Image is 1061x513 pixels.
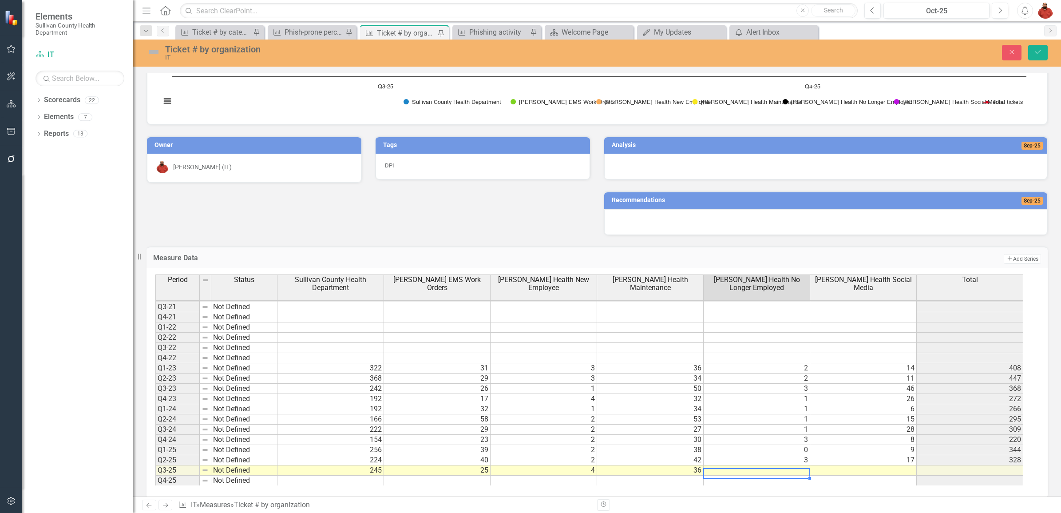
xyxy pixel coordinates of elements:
[810,384,917,394] td: 46
[277,445,384,455] td: 256
[1037,3,1053,19] img: Will Valdez
[36,50,124,60] a: IT
[155,353,200,363] td: Q4-22
[704,425,810,435] td: 1
[202,446,209,453] img: 8DAGhfEEPCf229AAAAAElFTkSuQmCC
[384,445,491,455] td: 39
[192,27,251,38] div: Ticket # by category - IT
[455,27,528,38] a: Phishing activity
[211,312,277,322] td: Not Defined
[491,374,597,384] td: 3
[810,445,917,455] td: 9
[491,445,597,455] td: 2
[277,455,384,465] td: 224
[168,276,188,284] span: Period
[211,322,277,333] td: Not Defined
[384,374,491,384] td: 29
[155,445,200,455] td: Q1-25
[202,457,209,464] img: 8DAGhfEEPCf229AAAAAElFTkSuQmCC
[277,384,384,394] td: 242
[704,455,810,465] td: 3
[511,99,586,105] button: Show Sullivan EMS Work Orders
[917,445,1023,455] td: 344
[491,455,597,465] td: 2
[155,302,200,312] td: Q3-21
[704,384,810,394] td: 3
[85,96,99,104] div: 22
[44,129,69,139] a: Reports
[154,142,357,148] h3: Owner
[385,162,394,169] span: DPI
[277,404,384,414] td: 192
[597,445,704,455] td: 38
[202,395,209,402] img: 8DAGhfEEPCf229AAAAAElFTkSuQmCC
[384,455,491,465] td: 40
[704,404,810,414] td: 1
[155,322,200,333] td: Q1-22
[277,363,384,374] td: 322
[491,435,597,445] td: 2
[161,95,174,107] button: View chart menu, Ticket # by organization
[812,276,915,291] span: [PERSON_NAME] Health Social Media
[612,197,920,203] h3: Recommendations
[211,302,277,312] td: Not Defined
[1021,197,1043,205] span: Sep-25
[202,277,209,284] img: 8DAGhfEEPCf229AAAAAElFTkSuQmCC
[384,394,491,404] td: 17
[597,435,704,445] td: 30
[384,425,491,435] td: 29
[599,276,701,291] span: [PERSON_NAME] Health Maintenance
[270,27,343,38] a: Phish-prone percentage
[612,142,841,148] h3: Analysis
[810,404,917,414] td: 6
[597,394,704,404] td: 32
[693,99,773,105] button: Show Sullivan Health Maintenance
[596,99,682,105] button: Show Sullivan Health New Employee
[383,142,586,148] h3: Tags
[202,324,209,331] img: 8DAGhfEEPCf229AAAAAElFTkSuQmCC
[597,374,704,384] td: 34
[202,303,209,310] img: 8DAGhfEEPCf229AAAAAElFTkSuQmCC
[917,363,1023,374] td: 408
[202,477,209,484] img: 8DAGhfEEPCf229AAAAAElFTkSuQmCC
[704,374,810,384] td: 2
[404,99,501,105] button: Show Sullivan County Health Department
[202,344,209,351] img: 8DAGhfEEPCf229AAAAAElFTkSuQmCC
[202,375,209,382] img: 8DAGhfEEPCf229AAAAAElFTkSuQmCC
[597,384,704,394] td: 50
[202,334,209,341] img: 8DAGhfEEPCf229AAAAAElFTkSuQmCC
[917,435,1023,445] td: 220
[155,404,200,414] td: Q1-24
[491,363,597,374] td: 3
[165,54,657,61] div: IT
[597,465,704,476] td: 36
[597,455,704,465] td: 42
[732,27,816,38] a: Alert Inbox
[211,384,277,394] td: Not Defined
[285,27,343,38] div: Phish-prone percentage
[202,467,209,474] img: 8DAGhfEEPCf229AAAAAElFTkSuQmCC
[202,385,209,392] img: 8DAGhfEEPCf229AAAAAElFTkSuQmCC
[202,314,209,321] img: 8DAGhfEEPCf229AAAAAElFTkSuQmCC
[491,394,597,404] td: 4
[824,7,843,14] span: Search
[917,384,1023,394] td: 368
[200,501,230,509] a: Measures
[917,374,1023,384] td: 447
[384,414,491,425] td: 58
[384,384,491,394] td: 26
[1004,254,1041,264] button: Add Series
[211,476,277,486] td: Not Defined
[810,394,917,404] td: 26
[597,425,704,435] td: 27
[234,501,310,509] div: Ticket # by organization
[962,276,978,284] span: Total
[810,414,917,425] td: 15
[917,394,1023,404] td: 272
[180,3,858,19] input: Search ClearPoint...
[384,435,491,445] td: 23
[810,455,917,465] td: 17
[993,99,1023,105] text: Total tickets
[1021,142,1043,150] span: Sep-25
